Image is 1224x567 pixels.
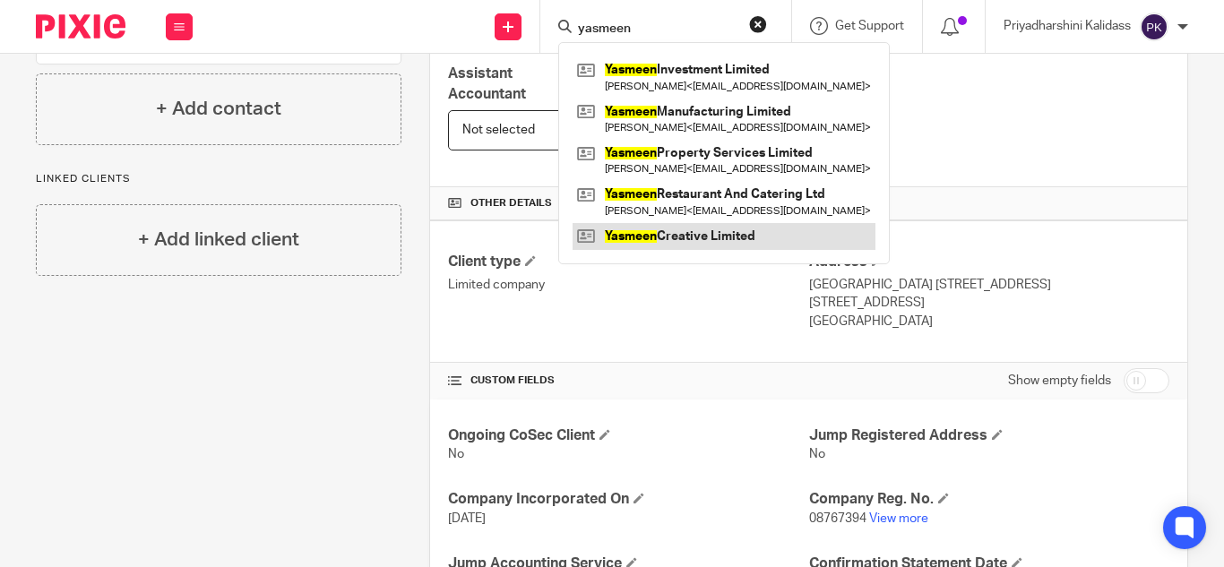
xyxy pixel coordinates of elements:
span: Other details [470,196,552,210]
h4: Jump Registered Address [809,426,1169,445]
a: View more [869,512,928,525]
p: [GEOGRAPHIC_DATA] [809,313,1169,331]
h4: Company Incorporated On [448,490,808,509]
p: [STREET_ADDRESS] [809,294,1169,312]
img: Pixie [36,14,125,39]
label: Show empty fields [1008,372,1111,390]
img: svg%3E [1140,13,1168,41]
span: Assistant Accountant [448,66,526,101]
p: [GEOGRAPHIC_DATA] [STREET_ADDRESS] [809,276,1169,294]
h4: Client type [448,253,808,271]
h4: Company Reg. No. [809,490,1169,509]
span: Get Support [835,20,904,32]
button: Clear [749,15,767,33]
span: 08767394 [809,512,866,525]
h4: + Add contact [156,95,281,123]
p: Limited company [448,276,808,294]
span: Not selected [462,124,535,136]
h4: + Add linked client [138,226,299,253]
h4: Ongoing CoSec Client [448,426,808,445]
span: No [809,448,825,460]
p: Priyadharshini Kalidass [1004,17,1131,35]
h4: CUSTOM FIELDS [448,374,808,388]
p: Linked clients [36,172,401,186]
span: [DATE] [448,512,486,525]
span: No [448,448,464,460]
h4: Address [809,253,1169,271]
input: Search [576,21,737,38]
